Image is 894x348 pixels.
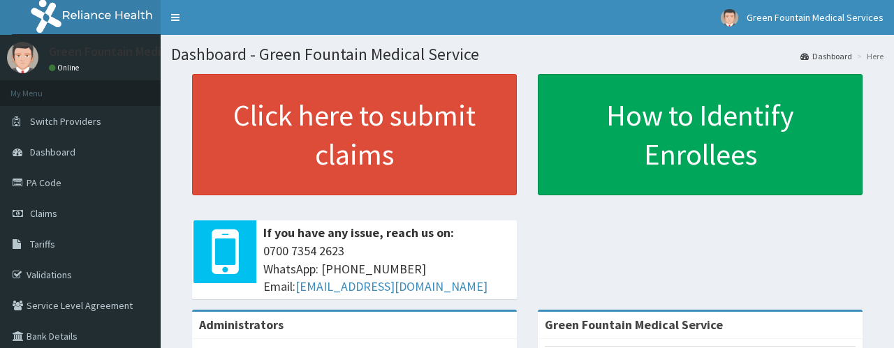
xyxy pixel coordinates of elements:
span: 0700 7354 2623 WhatsApp: [PHONE_NUMBER] Email: [263,242,510,296]
strong: Green Fountain Medical Service [545,317,723,333]
img: User Image [721,9,738,27]
span: Dashboard [30,146,75,158]
a: How to Identify Enrollees [538,74,863,195]
a: Online [49,63,82,73]
img: User Image [7,42,38,73]
h1: Dashboard - Green Fountain Medical Service [171,45,884,63]
b: If you have any issue, reach us on: [263,225,454,241]
span: Claims [30,207,57,220]
span: Switch Providers [30,115,101,128]
p: Green Fountain Medical Services [49,45,226,58]
b: Administrators [199,317,284,333]
a: [EMAIL_ADDRESS][DOMAIN_NAME] [295,278,488,294]
li: Here [853,50,884,62]
span: Tariffs [30,238,55,250]
span: Green Fountain Medical Services [747,11,884,24]
a: Click here to submit claims [192,74,517,195]
a: Dashboard [800,50,852,62]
